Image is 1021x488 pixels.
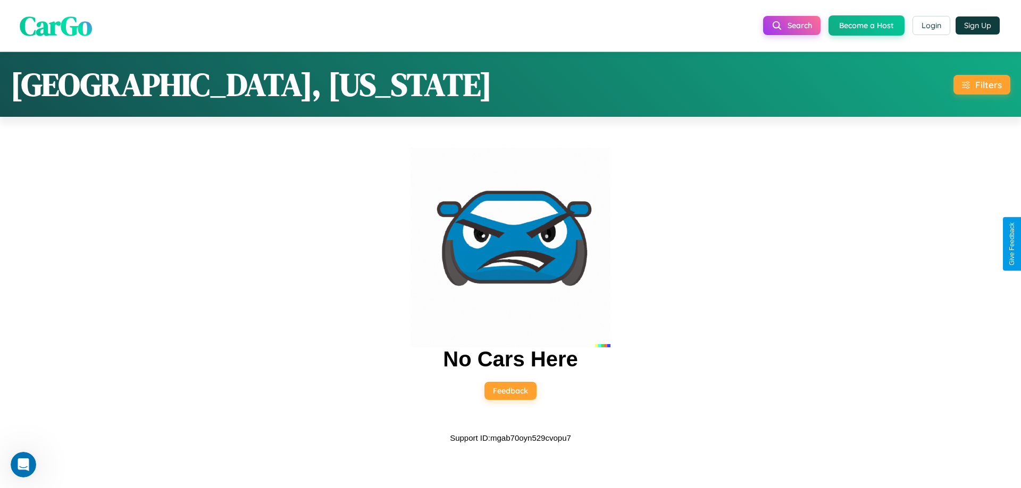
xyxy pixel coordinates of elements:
div: Filters [975,79,1002,90]
button: Feedback [484,382,537,400]
div: Give Feedback [1008,222,1016,266]
h2: No Cars Here [443,347,578,371]
p: Support ID: mgab70oyn529cvopu7 [450,431,571,445]
img: car [411,148,610,347]
button: Become a Host [828,15,905,36]
button: Search [763,16,821,35]
h1: [GEOGRAPHIC_DATA], [US_STATE] [11,63,492,106]
button: Login [913,16,950,35]
iframe: Intercom live chat [11,452,36,477]
span: Search [788,21,812,30]
span: CarGo [20,7,92,44]
button: Filters [953,75,1010,95]
button: Sign Up [956,16,1000,35]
